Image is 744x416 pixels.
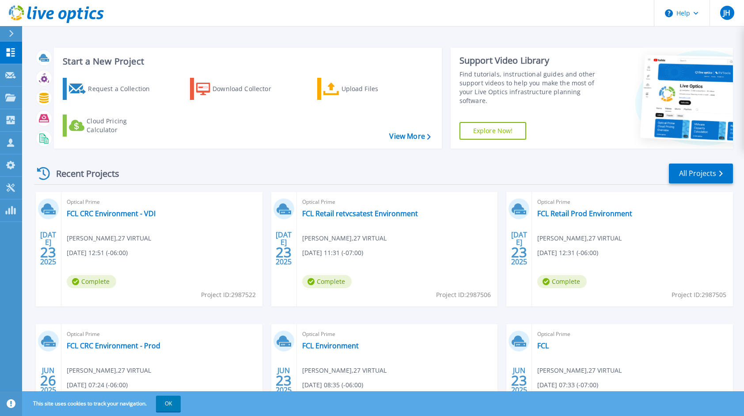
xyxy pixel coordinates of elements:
[63,57,430,66] h3: Start a New Project
[511,377,527,384] span: 23
[436,290,491,300] span: Project ID: 2987506
[537,209,632,218] a: FCL Retail Prod Environment
[213,80,283,98] div: Download Collector
[537,233,622,243] span: [PERSON_NAME] , 27 VIRTUAL
[302,341,359,350] a: FCL Environment
[40,364,57,397] div: JUN 2025
[302,329,493,339] span: Optical Prime
[201,290,256,300] span: Project ID: 2987522
[63,78,161,100] a: Request a Collection
[672,290,726,300] span: Project ID: 2987505
[24,396,181,412] span: This site uses cookies to track your navigation.
[459,70,602,105] div: Find tutorials, instructional guides and other support videos to help you make the most of your L...
[276,377,292,384] span: 23
[40,232,57,264] div: [DATE] 2025
[459,122,527,140] a: Explore Now!
[537,197,728,207] span: Optical Prime
[511,232,528,264] div: [DATE] 2025
[669,164,733,183] a: All Projects
[190,78,288,100] a: Download Collector
[87,117,157,134] div: Cloud Pricing Calculator
[389,132,430,141] a: View More
[302,197,493,207] span: Optical Prime
[302,233,387,243] span: [PERSON_NAME] , 27 VIRTUAL
[275,364,292,397] div: JUN 2025
[88,80,159,98] div: Request a Collection
[723,9,730,16] span: JH
[511,364,528,397] div: JUN 2025
[34,163,131,184] div: Recent Projects
[317,78,416,100] a: Upload Files
[302,275,352,288] span: Complete
[537,366,622,375] span: [PERSON_NAME] , 27 VIRTUAL
[459,55,602,66] div: Support Video Library
[67,366,151,375] span: [PERSON_NAME] , 27 VIRTUAL
[537,329,728,339] span: Optical Prime
[302,366,387,375] span: [PERSON_NAME] , 27 VIRTUAL
[302,248,363,258] span: [DATE] 11:31 (-07:00)
[67,233,151,243] span: [PERSON_NAME] , 27 VIRTUAL
[67,248,128,258] span: [DATE] 12:51 (-06:00)
[67,275,116,288] span: Complete
[40,377,56,384] span: 26
[342,80,412,98] div: Upload Files
[302,380,363,390] span: [DATE] 08:35 (-06:00)
[276,248,292,256] span: 23
[275,232,292,264] div: [DATE] 2025
[156,396,181,412] button: OK
[511,248,527,256] span: 23
[302,209,418,218] a: FCL Retail retvcsatest Environment
[67,380,128,390] span: [DATE] 07:24 (-06:00)
[67,209,156,218] a: FCL CRC Environment - VDI
[537,380,598,390] span: [DATE] 07:33 (-07:00)
[537,275,587,288] span: Complete
[537,248,598,258] span: [DATE] 12:31 (-06:00)
[67,197,257,207] span: Optical Prime
[63,114,161,137] a: Cloud Pricing Calculator
[67,341,160,350] a: FCL CRC Environment - Prod
[537,341,549,350] a: FCL
[67,329,257,339] span: Optical Prime
[40,248,56,256] span: 23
